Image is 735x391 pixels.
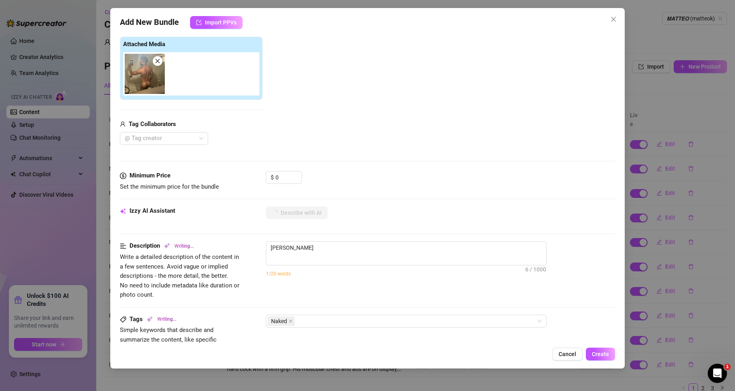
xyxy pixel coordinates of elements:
button: Close [607,13,620,26]
span: close [155,58,160,64]
span: close [610,16,617,22]
span: Write a detailed description of the content in a few sentences. Avoid vague or implied descriptio... [120,253,239,298]
span: tag [120,316,126,323]
span: Import PPVs [205,19,237,26]
span: Writing... [174,242,194,250]
span: user [120,120,126,129]
span: dollar [120,171,126,181]
span: Set the minimum price for the bundle [120,183,219,190]
button: Import PPVs [190,16,243,29]
button: Describe with AI [266,206,328,219]
span: Cancel [559,351,576,357]
span: align-left [120,241,126,251]
span: Writing... [157,316,176,323]
span: import [196,20,202,25]
strong: Izzy AI Assistant [130,207,175,214]
strong: Attached Media [123,41,165,48]
strong: Description [130,242,160,249]
span: Add New Bundle [120,16,179,29]
strong: Minimum Price [130,172,170,179]
img: media [125,54,165,94]
span: Simple keywords that describe and summarize the content, like specific fetishes, positions, categ... [120,326,217,352]
span: 1 [724,364,731,370]
span: Close [607,16,620,22]
span: Create [592,351,609,357]
textarea: [PERSON_NAME] [266,242,546,254]
span: Naked [271,317,287,326]
button: Create [586,348,615,360]
span: 1/20 words [266,271,291,277]
strong: Tag Collaborators [129,120,176,128]
strong: Tags [130,316,143,323]
span: close [289,319,293,323]
span: Naked [267,316,295,326]
button: Cancel [552,348,583,360]
iframe: Intercom live chat [708,364,727,383]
